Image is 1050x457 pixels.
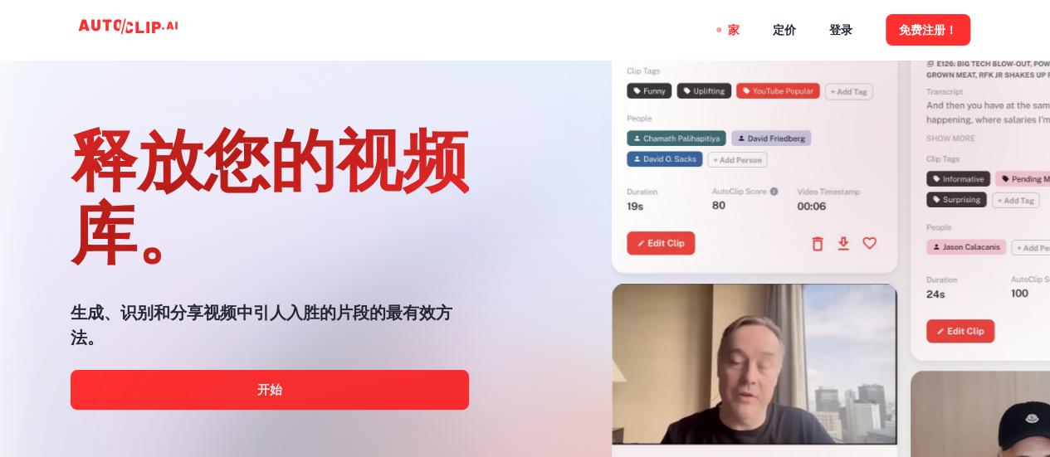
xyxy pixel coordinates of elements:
a: 开始 [71,370,469,410]
font: 生成、识别和分享视频中引人入胜的片段的最有效方法。 [71,303,452,348]
font: 释放您的视频库。 [71,118,469,270]
font: 家 [728,24,740,37]
font: 登录 [829,24,852,37]
button: 免费注册！ [886,14,970,45]
font: 定价 [773,24,796,37]
font: 免费注册！ [899,24,957,37]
